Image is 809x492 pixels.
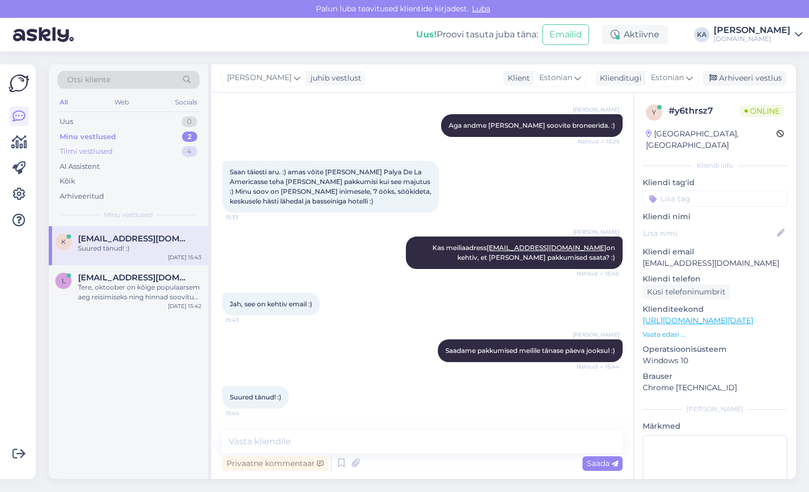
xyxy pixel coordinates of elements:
[78,283,202,302] div: Tere, oktoober on kõige populaarsem aeg reisimiseks ning hinnad soovitud ajaperioodil on paraku k...
[168,302,202,310] div: [DATE] 15:42
[173,95,199,109] div: Socials
[230,168,433,205] span: Saan täiesti aru. :) amas võite [PERSON_NAME] Palya De La Americasse teha [PERSON_NAME] pakkumisi...
[573,228,619,236] span: [PERSON_NAME]
[222,456,328,471] div: Privaatne kommentaar
[577,270,619,278] span: Nähtud ✓ 15:40
[306,73,361,84] div: juhib vestlust
[643,355,787,366] p: Windows 10
[643,344,787,355] p: Operatsioonisüsteem
[57,95,70,109] div: All
[432,244,617,261] span: Kas meiliaadress on kehtiv, et [PERSON_NAME] pakkumised saata? :)
[445,346,615,355] span: Saadame pakkumised meilile tänase päeva jooksul :)
[78,234,191,244] span: kristaviigimae@gmail.com
[643,316,753,325] a: [URL][DOMAIN_NAME][DATE]
[652,108,656,116] span: y
[602,25,668,44] div: Aktiivne
[714,26,791,35] div: [PERSON_NAME]
[78,244,202,253] div: Suured tänud! :)
[9,73,29,94] img: Askly Logo
[469,4,494,14] span: Luba
[60,191,104,202] div: Arhiveeritud
[587,458,618,468] span: Saada
[643,404,787,414] div: [PERSON_NAME]
[449,121,615,129] span: Aga andme [PERSON_NAME] soovite broneerida. :)
[643,258,787,269] p: [EMAIL_ADDRESS][DOMAIN_NAME]
[487,244,606,252] a: [EMAIL_ADDRESS][DOMAIN_NAME]
[643,246,787,258] p: Kliendi email
[643,371,787,382] p: Brauser
[646,128,776,151] div: [GEOGRAPHIC_DATA], [GEOGRAPHIC_DATA]
[596,73,642,84] div: Klienditugi
[714,35,791,43] div: [DOMAIN_NAME]
[539,72,572,84] span: Estonian
[182,146,197,157] div: 4
[230,393,281,401] span: Suured tänud! :)
[643,211,787,222] p: Kliendi nimi
[182,116,197,127] div: 0
[573,331,619,339] span: [PERSON_NAME]
[61,238,66,246] span: k
[225,213,266,221] span: 15:33
[651,72,684,84] span: Estonian
[740,105,784,117] span: Online
[577,363,619,371] span: Nähtud ✓ 15:44
[643,177,787,188] p: Kliendi tag'id
[60,161,100,172] div: AI Assistent
[78,273,191,283] span: Lauravaher@outlook.com
[643,161,787,170] div: Kliendi info
[62,277,66,285] span: L
[643,421,787,432] p: Märkmed
[67,74,111,86] span: Otsi kliente
[230,300,312,308] span: Jah, see on kehtiv email :)
[104,210,153,220] span: Minu vestlused
[669,104,740,117] div: # y6thrsz7
[416,29,437,40] b: Uus!
[168,253,202,261] div: [DATE] 15:43
[60,132,116,142] div: Minu vestlused
[643,382,787,393] p: Chrome [TECHNICAL_ID]
[60,176,75,187] div: Kõik
[714,26,802,43] a: [PERSON_NAME][DOMAIN_NAME]
[643,227,775,239] input: Lisa nimi
[225,409,266,417] span: 15:44
[643,285,730,299] div: Küsi telefoninumbrit
[182,132,197,142] div: 2
[643,304,787,315] p: Klienditeekond
[643,330,787,339] p: Vaata edasi ...
[225,316,266,324] span: 15:43
[703,71,786,86] div: Arhiveeri vestlus
[542,24,589,45] button: Emailid
[227,72,292,84] span: [PERSON_NAME]
[503,73,530,84] div: Klient
[573,106,619,114] span: [PERSON_NAME]
[60,116,73,127] div: Uus
[112,95,131,109] div: Web
[578,137,619,146] span: Nähtud ✓ 15:25
[694,27,709,42] div: KA
[60,146,113,157] div: Tiimi vestlused
[416,28,538,41] div: Proovi tasuta juba täna:
[643,191,787,207] input: Lisa tag
[643,273,787,285] p: Kliendi telefon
